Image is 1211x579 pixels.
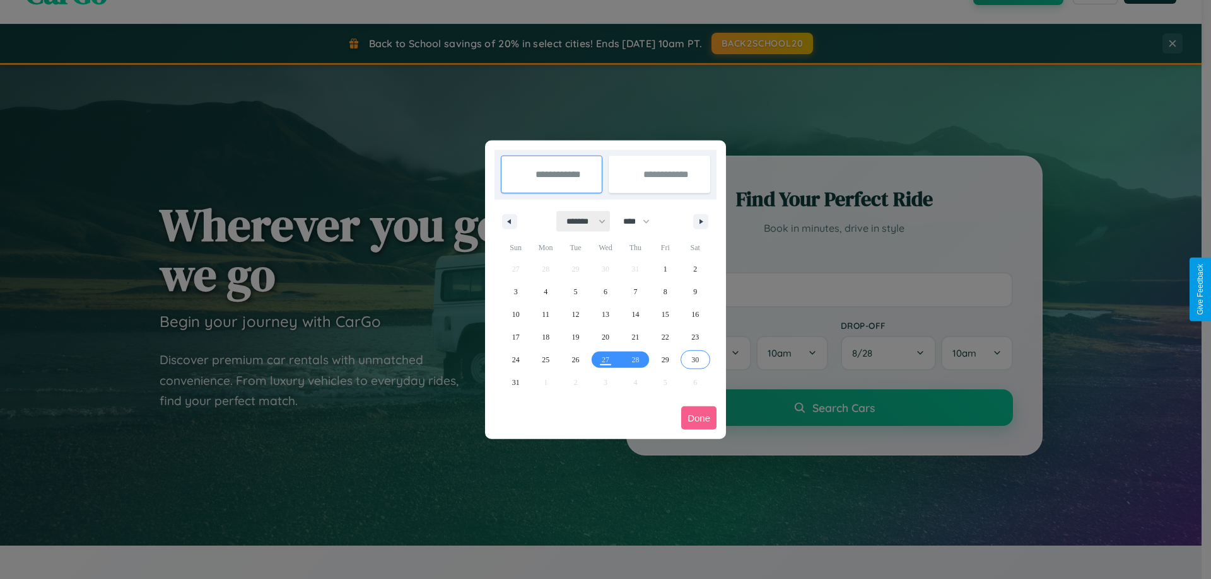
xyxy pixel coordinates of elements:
[621,280,650,303] button: 7
[681,258,710,280] button: 2
[561,238,590,258] span: Tue
[561,326,590,348] button: 19
[691,348,699,371] span: 30
[681,303,710,326] button: 16
[572,348,580,371] span: 26
[681,348,710,371] button: 30
[590,326,620,348] button: 20
[621,348,650,371] button: 28
[664,258,667,280] span: 1
[530,326,560,348] button: 18
[681,238,710,258] span: Sat
[662,303,669,326] span: 15
[691,303,699,326] span: 16
[561,280,590,303] button: 5
[1196,264,1205,315] div: Give Feedback
[621,303,650,326] button: 14
[561,303,590,326] button: 12
[631,348,639,371] span: 28
[693,258,697,280] span: 2
[633,280,637,303] span: 7
[631,326,639,348] span: 21
[621,326,650,348] button: 21
[542,348,549,371] span: 25
[604,280,607,303] span: 6
[512,371,520,394] span: 31
[590,280,620,303] button: 6
[512,348,520,371] span: 24
[650,238,680,258] span: Fri
[621,238,650,258] span: Thu
[590,238,620,258] span: Wed
[542,303,549,326] span: 11
[681,280,710,303] button: 9
[631,303,639,326] span: 14
[512,303,520,326] span: 10
[650,326,680,348] button: 22
[681,326,710,348] button: 23
[602,303,609,326] span: 13
[514,280,518,303] span: 3
[650,280,680,303] button: 8
[662,348,669,371] span: 29
[662,326,669,348] span: 22
[501,326,530,348] button: 17
[572,326,580,348] span: 19
[544,280,547,303] span: 4
[561,348,590,371] button: 26
[530,348,560,371] button: 25
[650,348,680,371] button: 29
[501,280,530,303] button: 3
[512,326,520,348] span: 17
[501,371,530,394] button: 31
[691,326,699,348] span: 23
[602,348,609,371] span: 27
[501,238,530,258] span: Sun
[650,303,680,326] button: 15
[650,258,680,280] button: 1
[530,280,560,303] button: 4
[693,280,697,303] span: 9
[602,326,609,348] span: 20
[590,303,620,326] button: 13
[664,280,667,303] span: 8
[501,348,530,371] button: 24
[501,303,530,326] button: 10
[530,303,560,326] button: 11
[590,348,620,371] button: 27
[572,303,580,326] span: 12
[542,326,549,348] span: 18
[574,280,578,303] span: 5
[530,238,560,258] span: Mon
[681,406,717,430] button: Done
